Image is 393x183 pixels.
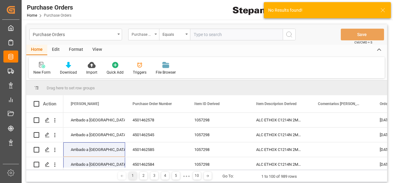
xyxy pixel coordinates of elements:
div: Press SPACE to select this row. [26,113,63,128]
button: open menu [159,29,190,40]
input: Type to search [190,29,283,40]
div: Purchase Orders [27,3,73,12]
div: 3 [150,172,158,180]
div: ALC ETHOX C1214N 2MX PF276 BULK [249,113,311,127]
div: Equals [163,30,184,37]
div: Quick Add [107,70,124,75]
div: Arribado a [GEOGRAPHIC_DATA] [71,113,118,127]
div: 4501462584 [125,157,187,172]
span: Drag here to set row groups [47,86,95,90]
div: Press SPACE to select this row. [26,142,63,157]
div: Arribado a [GEOGRAPHIC_DATA] [71,157,118,172]
div: 2 [140,172,147,180]
span: Ctrl/CMD + S [354,40,372,45]
a: Home [27,13,37,18]
div: Arribado a [GEOGRAPHIC_DATA] [71,143,118,157]
div: 1 to 100 of 989 rows [261,173,297,180]
div: 1057298 [187,157,249,172]
div: ALC ETHOX C1214N 2MX PF276 BULK [249,142,311,157]
div: Press SPACE to select this row. [26,128,63,142]
div: Go To: [222,173,234,179]
div: 4 [161,172,169,180]
div: ALC ETHOX C1214N 2MX PF276 BULK [249,128,311,142]
div: File Browser [156,70,176,75]
div: Download [60,70,77,75]
div: Edit [47,45,64,55]
div: New Form [33,70,51,75]
div: Home [26,45,47,55]
span: Item Descriprion Derived [256,102,297,106]
div: 1057298 [187,113,249,127]
div: Arribado a [GEOGRAPHIC_DATA] [71,128,118,142]
div: Purchase Order Number [132,30,153,37]
div: 4501462545 [125,128,187,142]
div: 10 [193,172,201,180]
img: Stepan_Company_logo.svg.png_1713531530.png [233,5,278,15]
button: open menu [29,29,122,40]
span: [PERSON_NAME] [71,102,99,106]
span: Purchase Order Number [133,102,172,106]
div: View [88,45,107,55]
div: 1 [129,172,137,180]
div: Purchase Orders [33,30,115,38]
div: Format [64,45,88,55]
div: ALC ETHOX C1214N 2MX PF276 BULK [249,157,311,172]
div: 1057298 [187,128,249,142]
button: open menu [128,29,159,40]
div: ● ● ● [183,174,190,178]
div: 5 [172,172,180,180]
div: Triggers [133,70,146,75]
div: Action [43,101,56,107]
div: Press SPACE to select this row. [26,157,63,172]
div: 1057298 [187,142,249,157]
div: Import [86,70,97,75]
span: Comentarios [PERSON_NAME] [318,102,359,106]
button: Save [341,29,384,40]
span: Item ID Derived [194,102,220,106]
button: search button [283,29,296,40]
div: 4501462585 [125,142,187,157]
div: No Results found! [268,7,374,14]
div: 4501462578 [125,113,187,127]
